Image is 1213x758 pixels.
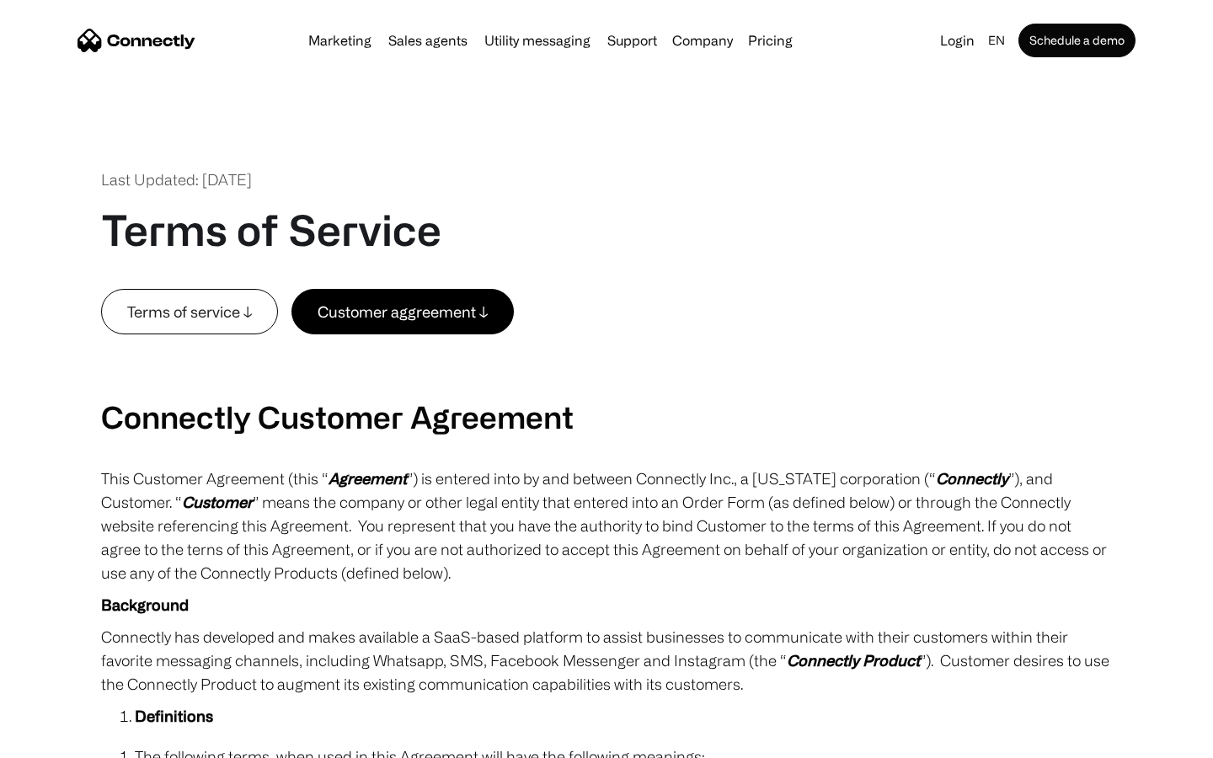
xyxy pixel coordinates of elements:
[101,334,1112,358] p: ‍
[17,727,101,752] aside: Language selected: English
[101,205,441,255] h1: Terms of Service
[1018,24,1136,57] a: Schedule a demo
[101,398,1112,435] h2: Connectly Customer Agreement
[601,34,664,47] a: Support
[318,300,488,323] div: Customer aggreement ↓
[667,29,738,52] div: Company
[127,300,252,323] div: Terms of service ↓
[787,652,920,669] em: Connectly Product
[933,29,981,52] a: Login
[741,34,799,47] a: Pricing
[672,29,733,52] div: Company
[135,707,213,724] strong: Definitions
[77,28,195,53] a: home
[101,625,1112,696] p: Connectly has developed and makes available a SaaS-based platform to assist businesses to communi...
[936,470,1008,487] em: Connectly
[101,596,189,613] strong: Background
[101,366,1112,390] p: ‍
[382,34,474,47] a: Sales agents
[302,34,378,47] a: Marketing
[101,168,252,191] div: Last Updated: [DATE]
[329,470,407,487] em: Agreement
[101,467,1112,585] p: This Customer Agreement (this “ ”) is entered into by and between Connectly Inc., a [US_STATE] co...
[981,29,1015,52] div: en
[988,29,1005,52] div: en
[478,34,597,47] a: Utility messaging
[34,729,101,752] ul: Language list
[182,494,253,510] em: Customer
